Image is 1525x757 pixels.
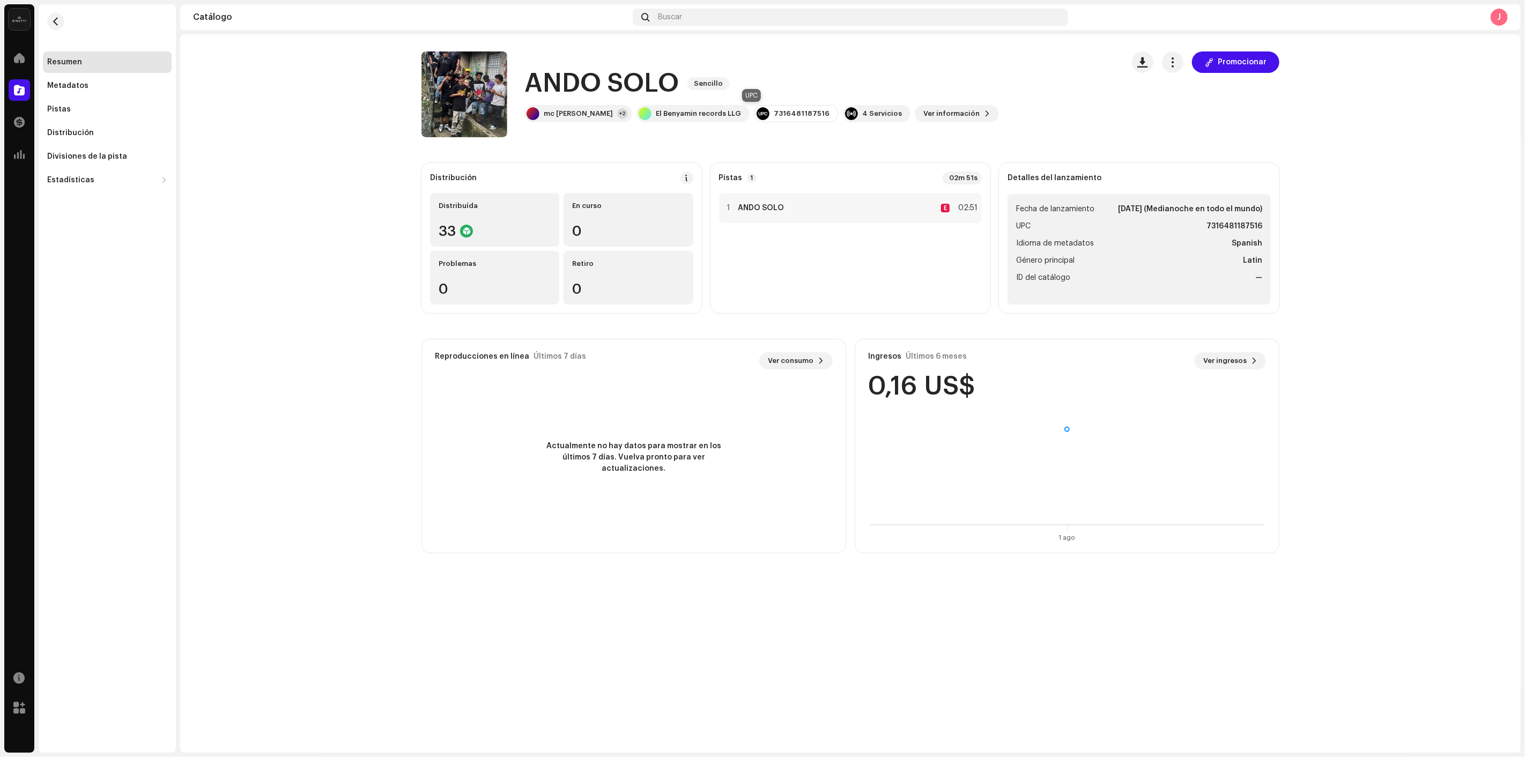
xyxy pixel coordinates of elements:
strong: Pistas [719,174,743,182]
span: Actualmente no hay datos para mostrar en los últimos 7 días. Vuelva pronto para ver actualizaciones. [537,441,730,474]
div: Estadísticas [47,176,94,184]
div: Divisiones de la pista [47,152,127,161]
re-m-nav-item: Divisiones de la pista [43,146,172,167]
div: 02m 51s [943,172,982,184]
re-m-nav-item: Distribución [43,122,172,144]
span: Fecha de lanzamiento [1016,203,1094,216]
div: El Benyamin records LLG [656,109,741,118]
button: Promocionar [1192,51,1279,73]
span: Buscar [658,13,682,21]
strong: Latin [1243,254,1262,267]
re-m-nav-item: Resumen [43,51,172,73]
div: Distribuída [439,202,551,210]
div: 7316481187516 [774,109,830,118]
div: Distribución [47,129,94,137]
div: J [1491,9,1508,26]
span: Sencillo [687,77,729,90]
div: E [941,204,950,212]
h1: ANDO SOLO [524,66,679,101]
button: Ver información [915,105,999,122]
re-m-nav-item: Metadatos [43,75,172,97]
strong: Detalles del lanzamiento [1008,174,1101,182]
strong: [DATE] (Medianoche en todo el mundo) [1118,203,1262,216]
div: 4 Servicios [862,109,902,118]
span: Ver información [923,103,980,124]
span: ID del catálogo [1016,271,1070,284]
div: 02:51 [954,202,978,214]
strong: 7316481187516 [1206,220,1262,233]
div: Catálogo [193,13,628,21]
div: Últimos 7 días [534,352,586,361]
div: Distribución [430,174,477,182]
text: 1 ago [1059,535,1076,541]
span: Ver ingresos [1203,350,1247,372]
button: Ver consumo [759,352,833,369]
span: Promocionar [1218,51,1267,73]
div: +2 [617,108,628,119]
re-m-nav-item: Pistas [43,99,172,120]
span: Género principal [1016,254,1075,267]
p-badge: 1 [747,173,757,183]
div: Reproducciones en línea [435,352,529,361]
div: Ingresos [868,352,901,361]
div: Retiro [572,259,684,268]
div: Metadatos [47,81,88,90]
re-m-nav-dropdown: Estadísticas [43,169,172,191]
strong: — [1255,271,1262,284]
div: Problemas [439,259,551,268]
div: mc [PERSON_NAME] [544,109,613,118]
span: Idioma de metadatos [1016,237,1094,250]
div: En curso [572,202,684,210]
div: Resumen [47,58,82,66]
div: Últimos 6 meses [906,352,967,361]
strong: Spanish [1232,237,1262,250]
strong: ANDO SOLO [738,204,784,212]
span: UPC [1016,220,1031,233]
img: 02a7c2d3-3c89-4098-b12f-2ff2945c95ee [9,9,30,30]
button: Ver ingresos [1195,352,1266,369]
span: Ver consumo [768,350,813,372]
div: Pistas [47,105,71,114]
